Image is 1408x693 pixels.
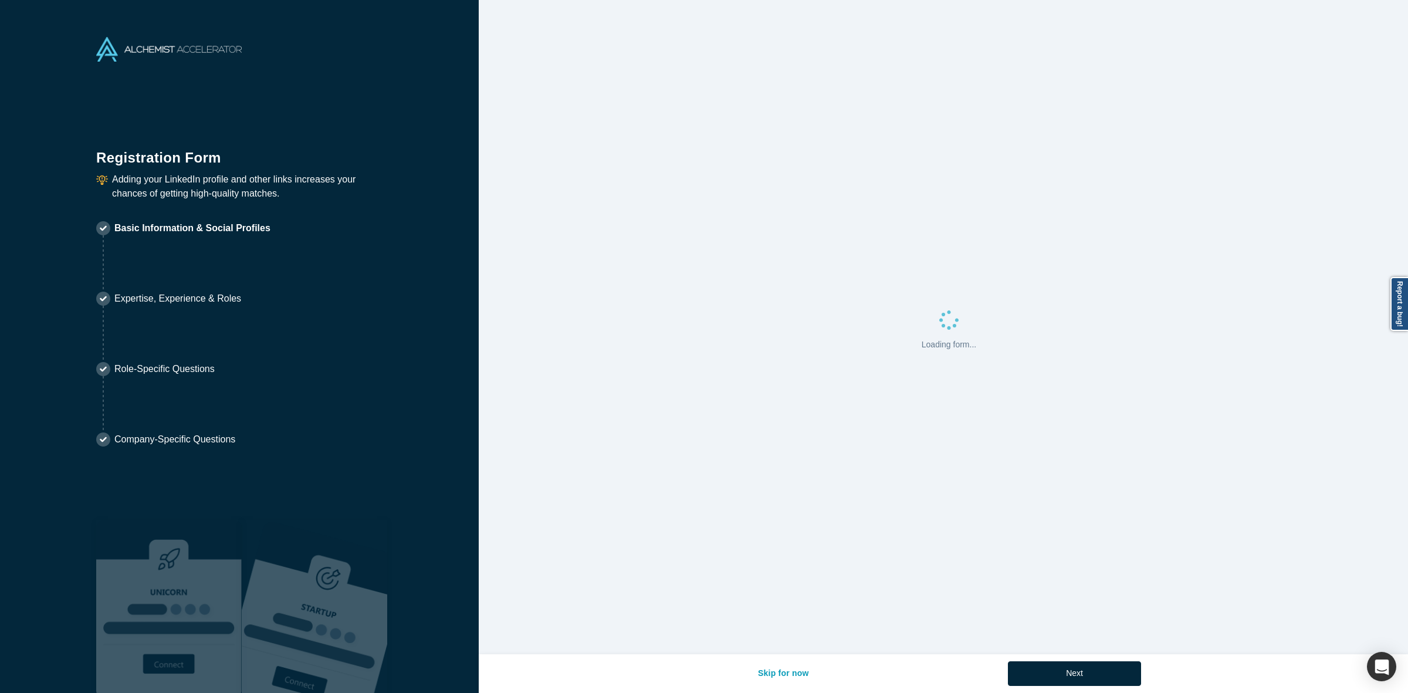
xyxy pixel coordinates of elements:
p: Adding your LinkedIn profile and other links increases your chances of getting high-quality matches. [112,173,383,201]
button: Next [1008,661,1141,686]
button: Skip for now [746,661,821,686]
img: Robust Technologies [96,520,242,693]
h1: Registration Form [96,135,383,168]
p: Role-Specific Questions [114,362,215,376]
p: Loading form... [922,339,976,351]
a: Report a bug! [1390,277,1408,331]
p: Company-Specific Questions [114,432,235,447]
p: Basic Information & Social Profiles [114,221,270,235]
p: Expertise, Experience & Roles [114,292,241,306]
img: Prism AI [242,520,387,693]
img: Alchemist Accelerator Logo [96,37,242,62]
